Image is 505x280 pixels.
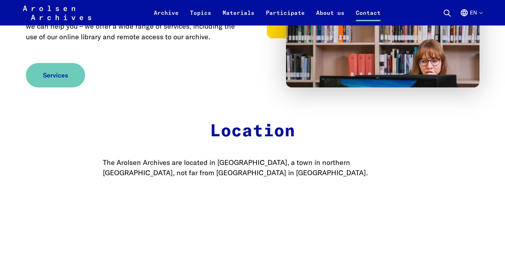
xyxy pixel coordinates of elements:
[460,8,482,25] button: English, language selection
[217,8,260,25] a: Materials
[103,121,403,142] h2: Location
[350,8,386,25] a: Contact
[43,70,68,80] span: Services
[310,8,350,25] a: About us
[260,8,310,25] a: Participate
[148,8,184,25] a: Archive
[103,157,403,178] p: The Arolsen Archives are located in [GEOGRAPHIC_DATA], a town in northern [GEOGRAPHIC_DATA], not ...
[148,4,386,21] nav: Primary
[26,10,239,42] p: Are you doing research into Nazi [MEDICAL_DATA]? Find out how we can help you – we offer a wide r...
[26,63,85,87] a: Services
[184,8,217,25] a: Topics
